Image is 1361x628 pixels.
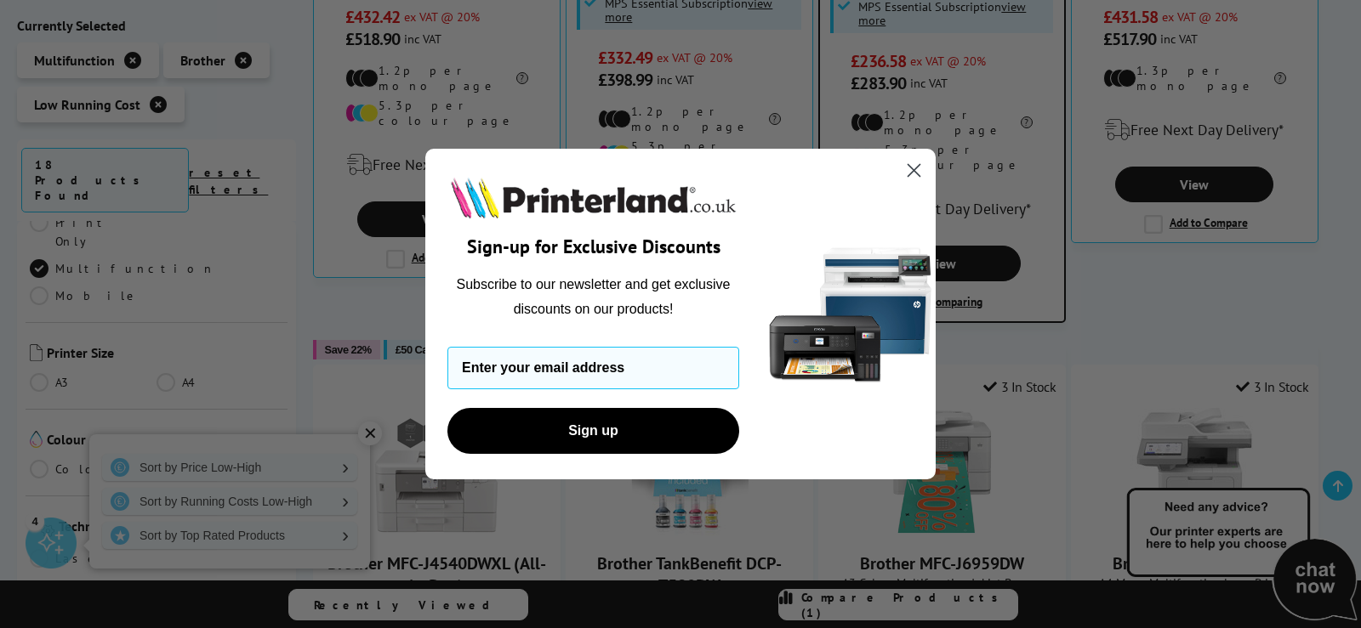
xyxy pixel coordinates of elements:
[447,408,739,454] button: Sign up
[447,174,739,222] img: Printerland.co.uk
[899,156,929,185] button: Close dialog
[457,277,731,315] span: Subscribe to our newsletter and get exclusive discounts on our products!
[467,235,720,258] span: Sign-up for Exclusive Discounts
[766,149,936,479] img: 5290a21f-4df8-4860-95f4-ea1e8d0e8904.png
[447,347,739,389] input: Enter your email address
